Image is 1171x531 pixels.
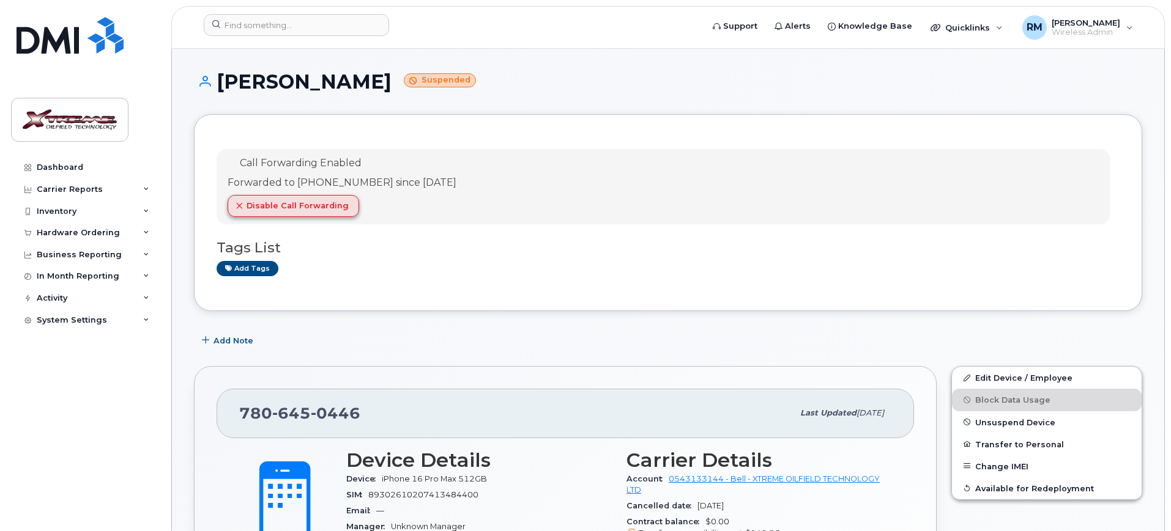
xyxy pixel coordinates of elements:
[240,157,362,169] span: Call Forwarding Enabled
[626,501,697,510] span: Cancelled date
[626,449,892,471] h3: Carrier Details
[228,176,456,190] div: Forwarded to [PHONE_NUMBER] since [DATE]
[194,329,264,351] button: Add Note
[952,477,1142,499] button: Available for Redeployment
[376,506,384,515] span: —
[346,490,368,499] span: SIM
[404,73,476,87] small: Suspended
[697,501,724,510] span: [DATE]
[217,261,278,276] a: Add tags
[952,389,1142,411] button: Block Data Usage
[952,367,1142,389] a: Edit Device / Employee
[800,408,857,417] span: Last updated
[952,455,1142,477] button: Change IMEI
[247,200,349,211] span: Disable Call Forwarding
[272,404,311,422] span: 645
[311,404,360,422] span: 0446
[952,433,1142,455] button: Transfer to Personal
[346,522,391,531] span: Manager
[368,490,478,499] span: 89302610207413484400
[382,474,487,483] span: iPhone 16 Pro Max 512GB
[975,483,1094,493] span: Available for Redeployment
[857,408,884,417] span: [DATE]
[626,474,669,483] span: Account
[217,240,1120,255] h3: Tags List
[975,417,1055,427] span: Unsuspend Device
[214,335,253,346] span: Add Note
[239,404,360,422] span: 780
[1118,478,1162,522] iframe: Messenger Launcher
[952,411,1142,433] button: Unsuspend Device
[346,506,376,515] span: Email
[626,474,880,494] a: 0543133144 - Bell - XTREME OILFIELD TECHNOLOGY LTD
[346,474,382,483] span: Device
[626,517,705,526] span: Contract balance
[228,195,359,217] button: Disable Call Forwarding
[346,449,612,471] h3: Device Details
[391,522,466,531] span: Unknown Manager
[194,71,1142,92] h1: [PERSON_NAME]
